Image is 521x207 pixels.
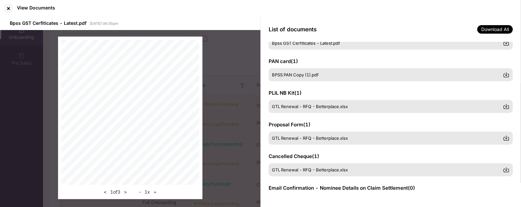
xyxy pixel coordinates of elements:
[503,40,510,46] img: svg+xml;base64,PHN2ZyBpZD0iRG93bmxvYWQtMzJ4MzIiIHhtbG5zPSJodHRwOi8vd3d3LnczLm9yZy8yMDAwL3N2ZyIgd2...
[503,135,510,141] img: svg+xml;base64,PHN2ZyBpZD0iRG93bmxvYWQtMzJ4MzIiIHhtbG5zPSJodHRwOi8vd3d3LnczLm9yZy8yMDAwL3N2ZyIgd2...
[137,188,143,196] button: -
[503,103,510,110] img: svg+xml;base64,PHN2ZyBpZD0iRG93bmxvYWQtMzJ4MzIiIHhtbG5zPSJodHRwOi8vd3d3LnczLm9yZy8yMDAwL3N2ZyIgd2...
[272,104,348,109] span: GTL Renewal - RFQ - Betterplace.xlsx
[477,25,513,34] span: Download All
[122,188,129,196] button: >
[272,40,340,46] span: Bpss GST Cerfiticates - Latest.pdf
[503,167,510,173] img: svg+xml;base64,PHN2ZyBpZD0iRG93bmxvYWQtMzJ4MzIiIHhtbG5zPSJodHRwOi8vd3d3LnczLm9yZy8yMDAwL3N2ZyIgd2...
[90,21,118,26] span: [DATE] 06:35pm
[269,58,298,64] span: PAN card ( 1 )
[269,90,302,96] span: PLIL NB Kit ( 1 )
[102,188,129,196] div: 1 of 3
[272,135,348,141] span: GTL Renewal - RFQ - Betterplace.xlsx
[17,5,55,10] div: View Documents
[269,153,319,159] span: Cancelled Cheque ( 1 )
[137,188,158,196] div: 1 x
[503,72,510,78] img: svg+xml;base64,PHN2ZyBpZD0iRG93bmxvYWQtMzJ4MzIiIHhtbG5zPSJodHRwOi8vd3d3LnczLm9yZy8yMDAwL3N2ZyIgd2...
[269,185,415,191] span: Email Confirmation - Nominee Details on Claim Settlement ( 0 )
[269,121,310,128] span: Proposal Form ( 1 )
[269,26,317,33] span: List of documents
[102,188,109,196] button: <
[152,188,158,196] button: +
[272,72,319,77] span: BPSS PAN Copy (1).pdf
[272,167,348,172] span: GTL Renewal - RFQ - Betterplace.xlsx
[10,20,86,26] span: Bpss GST Cerfiticates - Latest.pdf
